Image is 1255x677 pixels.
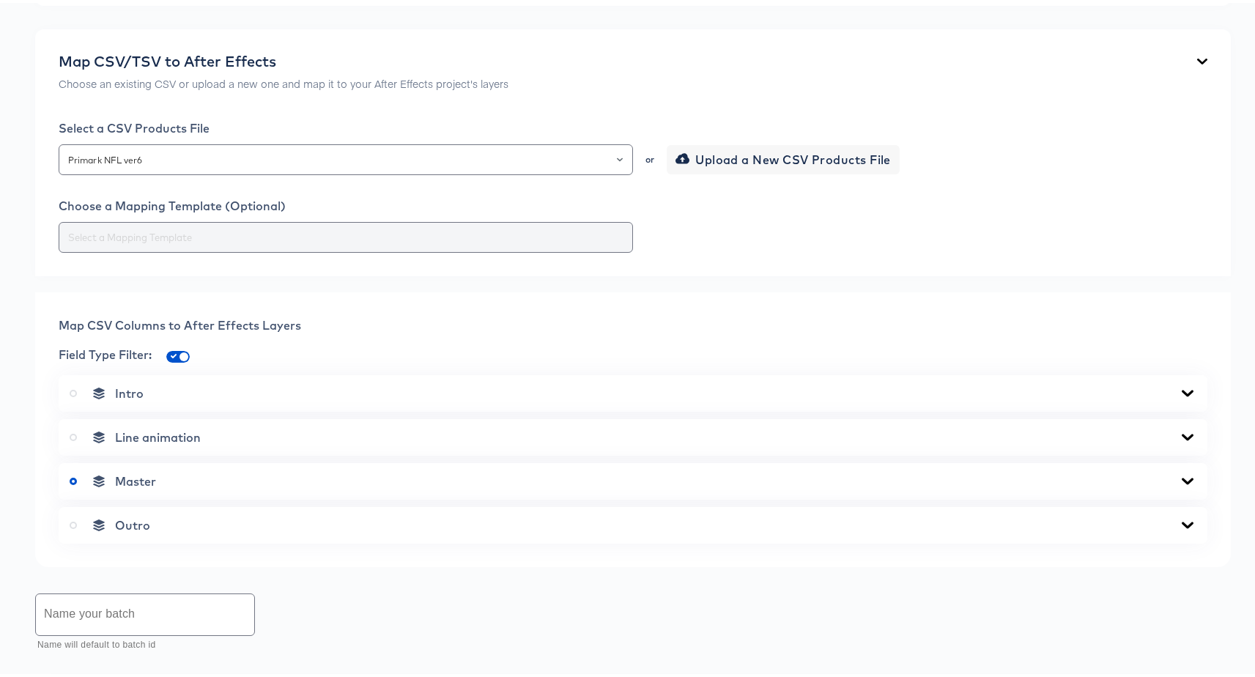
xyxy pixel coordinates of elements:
[644,152,656,161] div: or
[59,50,508,67] div: Map CSV/TSV to After Effects
[59,344,152,359] span: Field Type Filter:
[65,149,626,166] input: Select a Products File
[59,73,508,88] p: Choose an existing CSV or upload a new one and map it to your After Effects project's layers
[59,118,1207,133] div: Select a CSV Products File
[65,226,626,243] input: Select a Mapping Template
[59,315,301,330] span: Map CSV Columns to After Effects Layers
[667,142,900,171] button: Upload a New CSV Products File
[59,196,1207,210] div: Choose a Mapping Template (Optional)
[678,147,891,167] span: Upload a New CSV Products File
[115,471,156,486] span: Master
[115,515,150,530] span: Outro
[37,635,245,650] p: Name will default to batch id
[617,147,623,167] button: Open
[115,427,201,442] span: Line animation
[115,383,144,398] span: Intro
